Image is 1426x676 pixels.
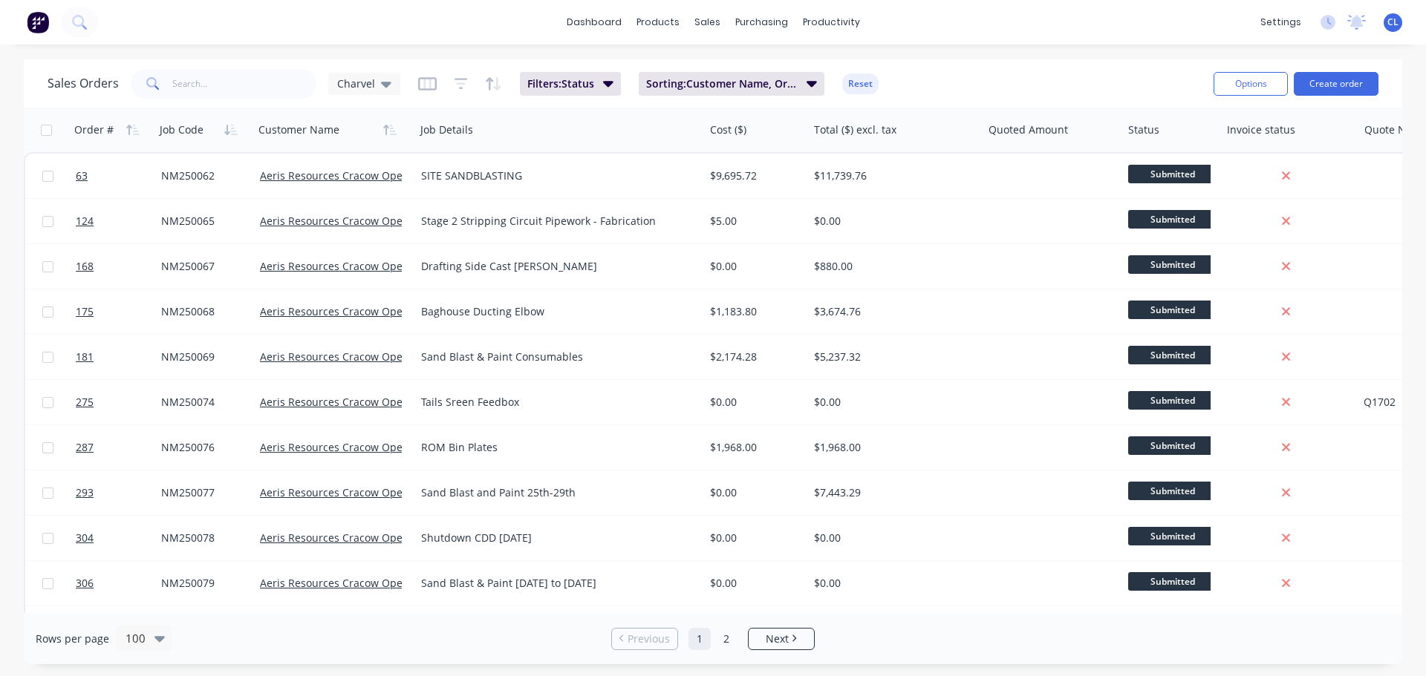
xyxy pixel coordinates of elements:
a: 293 [76,470,161,515]
div: Sand Blast and Paint 25th-29th [421,485,684,500]
div: NM250067 [161,259,244,274]
div: settings [1253,11,1309,33]
div: NM250069 [161,350,244,364]
div: Drafting Side Cast [PERSON_NAME] [421,259,684,274]
a: Aeris Resources Cracow Operations [260,440,437,454]
div: $3,674.76 [814,304,968,319]
div: sales [687,11,728,33]
div: $880.00 [814,259,968,274]
a: Next page [749,631,814,646]
a: Page 2 [715,628,738,650]
span: Submitted [1128,255,1217,274]
input: Search... [172,69,317,99]
span: Submitted [1128,436,1217,455]
a: Aeris Resources Cracow Operations [260,576,437,590]
div: Status [1128,122,1159,137]
span: Previous [628,631,670,646]
div: $7,443.29 [814,485,968,500]
div: $0.00 [710,485,798,500]
div: NM250062 [161,168,244,183]
span: Rows per page [36,631,109,646]
div: Stage 2 Stripping Circuit Pipework - Fabrication [421,214,684,229]
span: 293 [76,485,94,500]
span: 275 [76,395,94,410]
span: 304 [76,531,94,545]
a: Aeris Resources Cracow Operations [260,395,437,409]
a: Aeris Resources Cracow Operations [260,350,437,364]
a: Aeris Resources Cracow Operations [260,214,437,228]
span: CL [1387,16,1399,29]
div: $5.00 [710,214,798,229]
div: $1,183.80 [710,304,798,319]
a: Page 1 is your current page [688,628,711,650]
span: 181 [76,350,94,364]
span: 306 [76,576,94,591]
div: Order # [74,122,114,137]
div: $11,739.76 [814,168,968,183]
a: 275 [76,380,161,424]
div: $0.00 [814,576,968,591]
div: Sand Blast & Paint [DATE] to [DATE] [421,576,684,591]
span: Charvel [337,76,375,91]
div: $0.00 [710,395,798,410]
a: 306 [76,561,161,606]
span: 175 [76,304,94,319]
div: $0.00 [710,576,798,591]
div: $5,237.32 [814,350,968,364]
div: NM250065 [161,214,244,229]
span: Submitted [1128,165,1217,183]
span: Submitted [1128,301,1217,319]
span: 287 [76,440,94,455]
a: Previous page [612,631,677,646]
ul: Pagination [605,628,821,650]
span: Filters: Status [527,76,594,91]
span: Submitted [1128,527,1217,545]
img: Factory [27,11,49,33]
a: 304 [76,516,161,560]
a: 175 [76,289,161,334]
div: purchasing [728,11,795,33]
div: Customer Name [258,122,339,137]
button: Options [1214,72,1288,96]
span: 63 [76,168,88,183]
a: Aeris Resources Cracow Operations [260,168,437,183]
span: 168 [76,259,94,274]
span: Submitted [1128,482,1217,500]
div: Cost ($) [710,122,746,137]
span: Next [766,631,789,646]
div: SITE SANDBLASTING [421,168,684,183]
a: 307 [76,606,161,651]
a: Aeris Resources Cracow Operations [260,259,437,273]
span: Sorting: Customer Name, Order #, Job Code [646,76,798,91]
div: productivity [795,11,867,33]
span: Submitted [1128,210,1217,229]
div: Baghouse Ducting Elbow [421,304,684,319]
a: 168 [76,244,161,289]
span: Submitted [1128,391,1217,410]
div: products [629,11,687,33]
div: NM250076 [161,440,244,455]
div: NM250068 [161,304,244,319]
button: Filters:Status [520,72,621,96]
a: 287 [76,425,161,470]
div: $0.00 [814,531,968,545]
a: Aeris Resources Cracow Operations [260,304,437,318]
span: Submitted [1128,346,1217,364]
a: dashboard [559,11,629,33]
div: $0.00 [710,531,798,545]
h1: Sales Orders [48,76,119,91]
div: $0.00 [814,395,968,410]
div: $0.00 [710,259,798,274]
div: Total ($) excl. tax [814,122,896,137]
button: Sorting:Customer Name, Order #, Job Code [639,72,824,96]
div: Job Details [420,122,473,137]
div: NM250077 [161,485,244,500]
div: $0.00 [814,214,968,229]
div: NM250078 [161,531,244,545]
a: 63 [76,154,161,198]
div: NM250079 [161,576,244,591]
div: NM250074 [161,395,244,410]
a: 181 [76,335,161,379]
a: Aeris Resources Cracow Operations [260,531,437,545]
div: Job Code [160,122,204,137]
